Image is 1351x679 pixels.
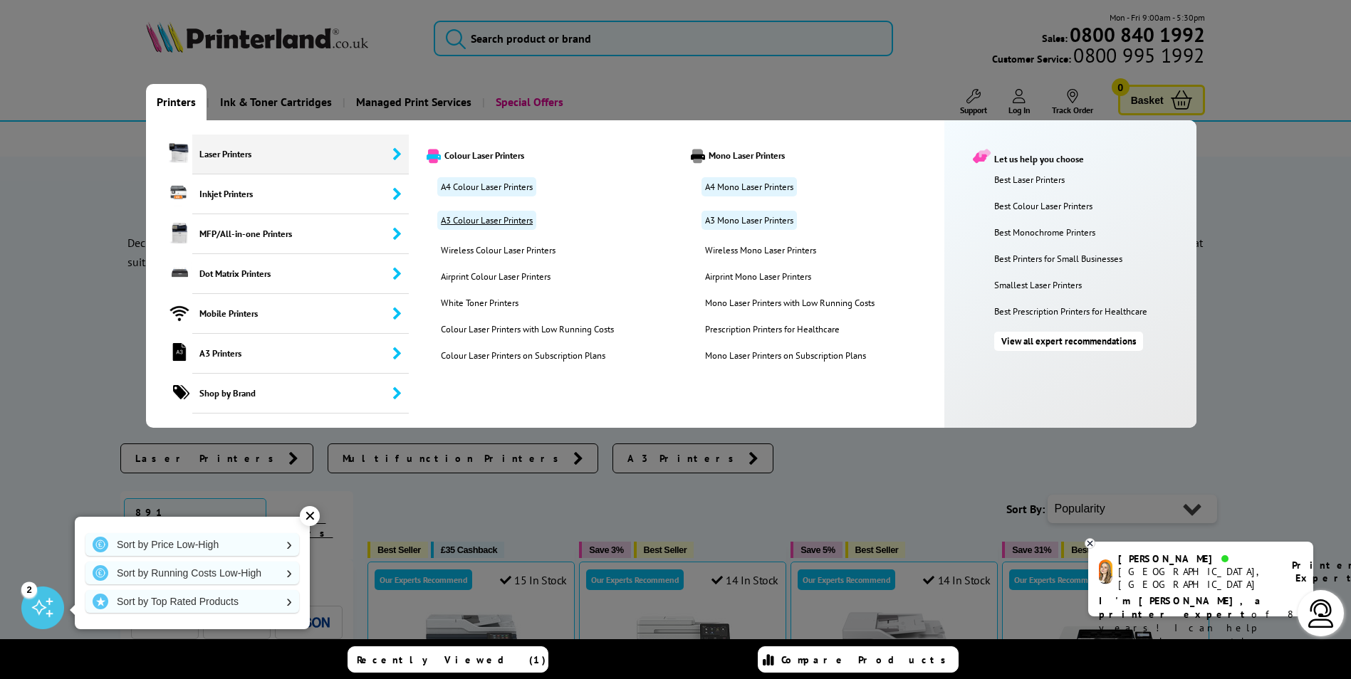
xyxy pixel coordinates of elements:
a: A4 Colour Laser Printers [437,177,536,196]
a: Recently Viewed (1) [348,646,548,673]
div: Let us help you choose [973,149,1182,165]
a: A4 Mono Laser Printers [701,177,797,196]
a: Airprint Mono Laser Printers [694,270,899,283]
span: Dot Matrix Printers [192,254,409,294]
a: Airprint Colour Laser Printers [430,270,639,283]
b: I'm [PERSON_NAME], a printer expert [1099,594,1265,621]
a: Wireless Colour Laser Printers [430,244,639,256]
span: Inkjet Printers [192,174,409,214]
a: Best Colour Laser Printers [994,200,1189,212]
a: Shop by Brand [146,374,409,414]
a: Sort by Top Rated Products [85,590,299,613]
span: Mobile Printers [192,294,409,334]
a: Best Prescription Printers for Healthcare [994,305,1189,317]
a: Printers [146,84,207,120]
a: Prescription Printers for Healthcare [694,323,899,335]
a: Inkjet Printers [146,174,409,214]
span: MFP/All-in-one Printers [192,214,409,254]
div: ✕ [300,506,320,526]
span: A3 Printers [192,334,409,374]
a: A3 Colour Laser Printers [437,211,536,230]
div: [GEOGRAPHIC_DATA], [GEOGRAPHIC_DATA] [1118,565,1274,591]
div: [PERSON_NAME] [1118,552,1274,565]
a: Colour Laser Printers on Subscription Plans [430,349,639,362]
a: Compare Products [758,646,959,673]
div: 2 [21,581,37,597]
a: Best Printers for Small Businesses [994,253,1189,265]
span: Laser Printers [192,135,409,174]
span: Recently Viewed (1) [357,653,546,666]
a: Mono Laser Printers on Subscription Plans [694,349,899,362]
p: of 8 years! I can help you choose the right product [1099,594,1303,662]
a: Best Monochrome Printers [994,226,1189,238]
a: Mono Laser Printers [680,149,943,163]
a: MFP/All-in-one Printers [146,214,409,254]
a: A3 Printers [146,334,409,374]
a: Sort by Price Low-High [85,533,299,556]
a: View all expert recommendations [994,332,1143,351]
a: Best Laser Printers [994,174,1189,186]
a: White Toner Printers [430,297,639,309]
a: Colour Laser Printers with Low Running Costs [430,323,639,335]
a: Sort by Running Costs Low-High [85,562,299,584]
a: Colour Laser Printers [416,149,679,163]
img: amy-livechat.png [1099,559,1112,584]
a: Wireless Mono Laser Printers [694,244,899,256]
a: Mono Laser Printers with Low Running Costs [694,297,899,309]
a: Dot Matrix Printers [146,254,409,294]
a: Laser Printers [146,135,409,174]
img: user-headset-light.svg [1307,599,1335,628]
span: Compare Products [781,653,954,666]
a: Smallest Laser Printers [994,279,1189,291]
a: Mobile Printers [146,294,409,334]
a: A3 Mono Laser Printers [701,211,797,230]
span: Shop by Brand [192,374,409,414]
